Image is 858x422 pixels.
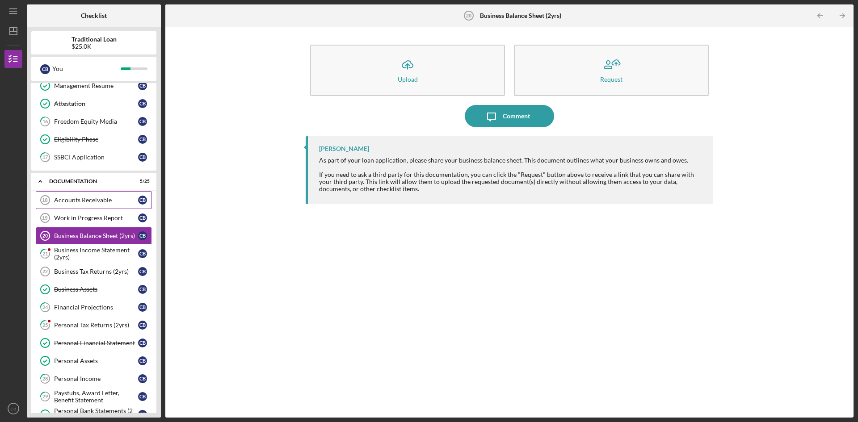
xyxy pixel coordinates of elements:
div: C B [138,392,147,401]
div: Accounts Receivable [54,196,138,204]
div: C B [138,153,147,162]
div: C B [138,117,147,126]
text: CB [10,406,16,411]
div: $25.0K [71,43,117,50]
tspan: 17 [42,155,48,160]
div: As part of your loan application, please share your business balance sheet. This document outline... [319,157,704,164]
tspan: 20 [466,13,471,18]
div: C B [40,64,50,74]
a: 24Financial ProjectionsCB [36,298,152,316]
div: Comment [503,105,530,127]
div: C B [138,196,147,205]
div: Personal Financial Statement [54,339,138,347]
div: You [52,61,121,76]
tspan: 19 [42,215,47,221]
a: 18Accounts ReceivableCB [36,191,152,209]
div: Documentation [49,179,127,184]
div: Paystubs, Award Letter, Benefit Statement [54,389,138,404]
a: Personal Financial StatementCB [36,334,152,352]
button: Request [514,45,709,96]
div: C B [138,135,147,144]
div: Personal Tax Returns (2yrs) [54,322,138,329]
div: C B [138,99,147,108]
button: Comment [465,105,554,127]
button: Upload [310,45,505,96]
div: 5 / 25 [134,179,150,184]
a: 19Work in Progress ReportCB [36,209,152,227]
div: Business Balance Sheet (2yrs) [54,232,138,239]
div: C B [138,321,147,330]
tspan: 22 [42,269,48,274]
div: [PERSON_NAME] [319,145,369,152]
div: C B [138,410,147,419]
tspan: 28 [42,376,48,382]
a: Management ResumeCB [36,77,152,95]
div: Work in Progress Report [54,214,138,221]
div: Upload [398,76,418,83]
b: Checklist [81,12,107,19]
div: Business Tax Returns (2yrs) [54,268,138,275]
div: C B [138,249,147,258]
a: 28Personal IncomeCB [36,370,152,388]
tspan: 25 [42,322,48,328]
tspan: 21 [42,251,48,257]
a: 22Business Tax Returns (2yrs)CB [36,263,152,280]
tspan: 18 [42,197,47,203]
tspan: 24 [42,305,48,310]
a: Eligibility PhaseCB [36,130,152,148]
tspan: 20 [42,233,48,238]
div: Eligibility Phase [54,136,138,143]
div: Request [600,76,622,83]
a: 29Paystubs, Award Letter, Benefit StatementCB [36,388,152,405]
div: C B [138,231,147,240]
div: Freedom Equity Media [54,118,138,125]
div: Personal Bank Statements (2 Months) [54,407,138,422]
div: C B [138,267,147,276]
div: C B [138,213,147,222]
div: Financial Projections [54,304,138,311]
div: Management Resume [54,82,138,89]
a: 17SSBCI ApplicationCB [36,148,152,166]
a: Personal AssetsCB [36,352,152,370]
button: CB [4,400,22,418]
tspan: 29 [42,394,48,400]
a: 21Business Income Statement (2yrs)CB [36,245,152,263]
a: 20Business Balance Sheet (2yrs)CB [36,227,152,245]
div: C B [138,338,147,347]
a: 25Personal Tax Returns (2yrs)CB [36,316,152,334]
a: Business AssetsCB [36,280,152,298]
div: C B [138,356,147,365]
div: C B [138,374,147,383]
a: AttestationCB [36,95,152,113]
a: 16Freedom Equity MediaCB [36,113,152,130]
div: C B [138,285,147,294]
div: Business Assets [54,286,138,293]
b: Traditional Loan [71,36,117,43]
div: Personal Assets [54,357,138,364]
b: Business Balance Sheet (2yrs) [480,12,561,19]
div: C B [138,81,147,90]
div: Personal Income [54,375,138,382]
tspan: 16 [42,119,48,125]
div: C B [138,303,147,312]
div: Business Income Statement (2yrs) [54,247,138,261]
div: ​If you need to ask a third party for this documentation, you can click the "Request" button abov... [319,171,704,192]
div: SSBCI Application [54,154,138,161]
div: Attestation [54,100,138,107]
